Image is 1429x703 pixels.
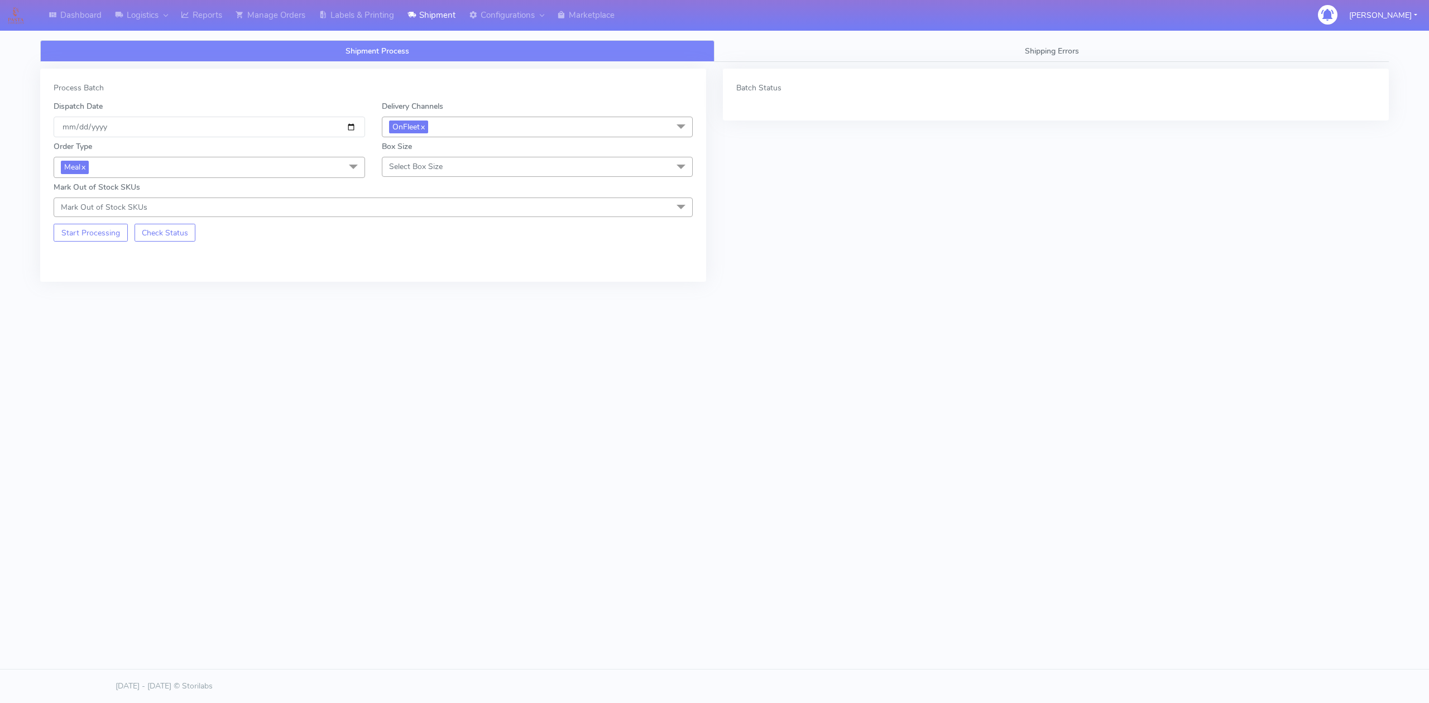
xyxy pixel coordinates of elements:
div: Batch Status [736,82,1375,94]
button: Check Status [135,224,196,242]
div: Process Batch [54,82,693,94]
span: Mark Out of Stock SKUs [61,202,147,213]
span: OnFleet [389,121,428,133]
label: Dispatch Date [54,100,103,112]
a: x [80,161,85,172]
span: Select Box Size [389,161,443,172]
label: Order Type [54,141,92,152]
button: Start Processing [54,224,128,242]
span: Shipment Process [346,46,409,56]
span: Meal [61,161,89,174]
ul: Tabs [40,40,1389,62]
button: [PERSON_NAME] [1341,4,1426,27]
label: Delivery Channels [382,100,443,112]
label: Box Size [382,141,412,152]
span: Shipping Errors [1025,46,1079,56]
a: x [420,121,425,132]
label: Mark Out of Stock SKUs [54,181,140,193]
